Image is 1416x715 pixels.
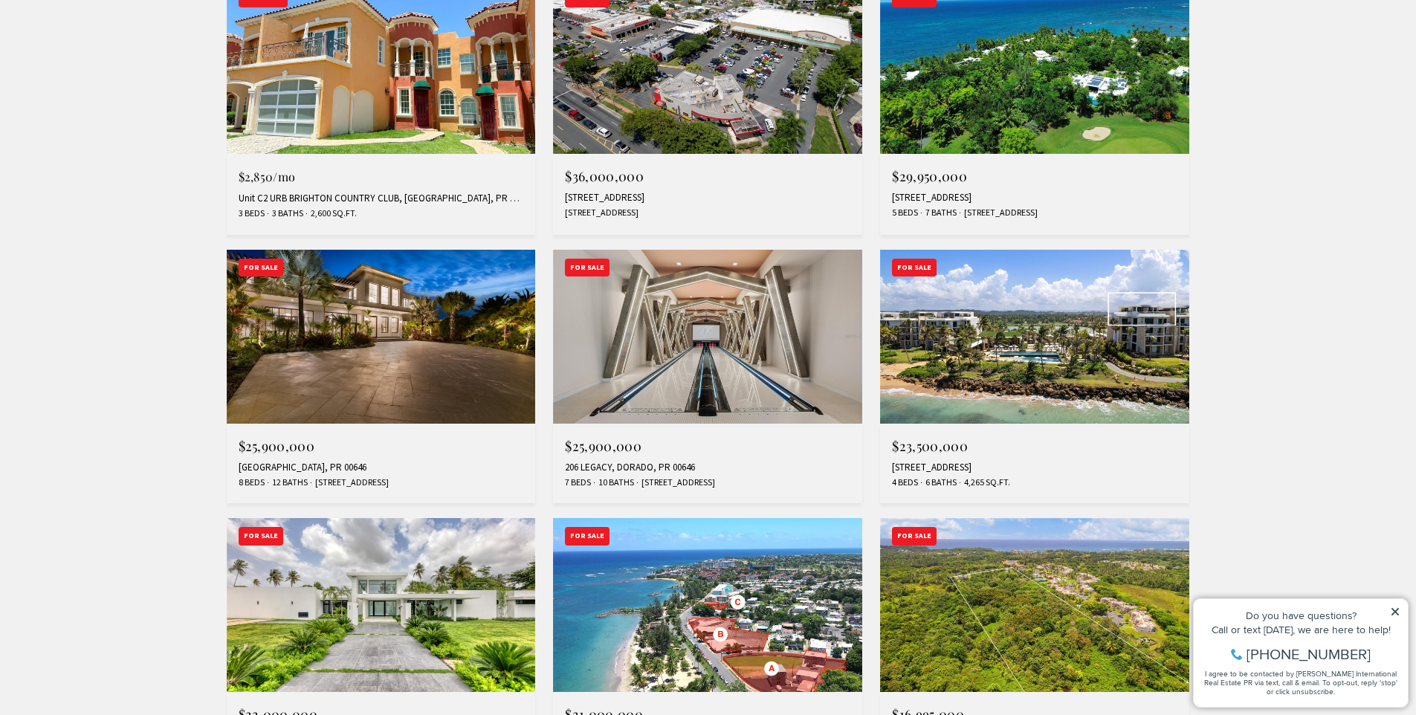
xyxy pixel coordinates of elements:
div: For Sale [565,527,610,546]
span: [STREET_ADDRESS] [638,476,715,489]
span: I agree to be contacted by [PERSON_NAME] International Real Estate PR via text, call & email. To ... [19,91,212,120]
img: For Sale [880,250,1189,424]
span: $36,000,000 [565,167,644,185]
a: For Sale For Sale $25,900,000 206 LEGACY, DORADO, PR 00646 7 Beds 10 Baths [STREET_ADDRESS] [553,250,862,504]
a: For Sale For Sale $25,900,000 [GEOGRAPHIC_DATA], PR 00646 8 Beds 12 Baths [STREET_ADDRESS] [227,250,536,504]
span: [STREET_ADDRESS] [311,476,389,489]
span: 6 Baths [922,476,957,489]
span: $2,850/mo [239,169,296,184]
div: For Sale [565,259,610,277]
div: For Sale [892,527,937,546]
span: 2,600 Sq.Ft. [307,207,357,220]
div: Unit C2 URB BRIGHTON COUNTRY CLUB, [GEOGRAPHIC_DATA], PR 00646 [239,192,524,204]
img: For Sale [227,518,536,692]
span: [STREET_ADDRESS] [565,207,639,219]
div: [STREET_ADDRESS] [892,462,1177,473]
span: 12 Baths [268,476,308,489]
span: $25,900,000 [239,437,315,455]
span: 7 Baths [922,207,957,219]
img: For Sale [553,250,862,424]
span: 8 Beds [239,476,265,489]
div: Call or text [DATE], we are here to help! [16,48,215,58]
div: Do you have questions? [16,33,215,44]
div: For Sale [239,259,283,277]
span: [PHONE_NUMBER] [61,70,185,85]
div: For Sale [892,259,937,277]
div: [GEOGRAPHIC_DATA], PR 00646 [239,462,524,473]
span: 4 Beds [892,476,918,489]
span: 7 Beds [565,476,591,489]
img: For Sale [880,518,1189,692]
div: [STREET_ADDRESS] [565,192,850,204]
span: 3 Baths [268,207,303,220]
span: $25,900,000 [565,437,641,455]
span: [STREET_ADDRESS] [960,207,1038,219]
span: 3 Beds [239,207,265,220]
span: 4,265 Sq.Ft. [960,476,1010,489]
span: $29,950,000 [892,167,967,185]
span: $23,500,000 [892,437,968,455]
img: For Sale [227,250,536,424]
a: For Sale For Sale $23,500,000 [STREET_ADDRESS] 4 Beds 6 Baths 4,265 Sq.Ft. [880,250,1189,504]
span: 10 Baths [595,476,634,489]
div: 206 LEGACY, DORADO, PR 00646 [565,462,850,473]
img: For Sale [553,518,862,692]
span: 5 Beds [892,207,918,219]
div: [STREET_ADDRESS] [892,192,1177,204]
div: For Sale [239,527,283,546]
